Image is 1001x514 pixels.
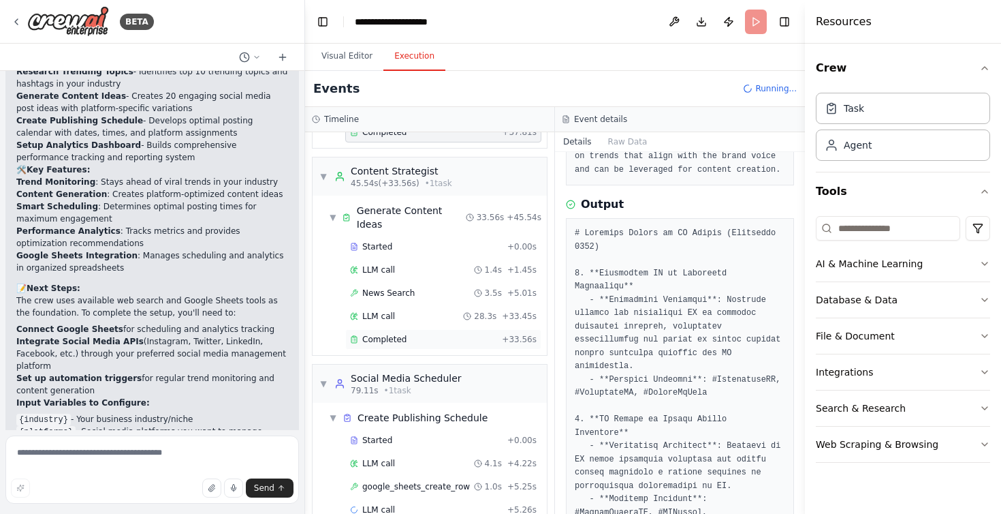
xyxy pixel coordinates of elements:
span: Started [362,241,392,252]
strong: Connect Google Sheets [16,324,123,334]
strong: Google Sheets Integration [16,251,138,260]
button: Improve this prompt [11,479,30,498]
span: ▼ [319,171,328,182]
span: + 33.56s [502,334,537,345]
button: Click to speak your automation idea [224,479,243,498]
nav: breadcrumb [355,15,453,29]
h4: Resources [816,14,872,30]
code: {industry} [16,414,71,426]
p: The crew uses available web search and Google Sheets tools as the foundation. To complete the set... [16,294,288,319]
div: Tools [816,211,990,474]
button: Execution [383,42,445,71]
li: : Creates platform-optimized content ideas [16,188,288,200]
button: Start a new chat [272,49,293,65]
span: LLM call [362,264,395,275]
button: File & Document [816,318,990,354]
li: (Instagram, Twitter, LinkedIn, Facebook, etc.) through your preferred social media management pla... [16,335,288,372]
div: Integrations [816,365,873,379]
button: Integrations [816,354,990,390]
span: • 1 task [425,178,452,189]
div: File & Document [816,329,895,343]
span: 33.56s [477,212,505,223]
strong: Create Publishing Schedule [16,116,143,125]
button: Send [246,479,293,498]
strong: Performance Analytics [16,226,121,236]
strong: Research Trending Topics [16,67,133,76]
span: 45.54s (+33.56s) [351,178,419,189]
span: + 5.25s [507,481,537,492]
strong: Content Generation [16,190,107,199]
h3: Output [581,196,624,213]
h3: Timeline [324,114,359,125]
span: google_sheets_create_row [362,481,470,492]
span: + 33.45s [502,311,537,322]
code: {platforms} [16,426,76,438]
strong: Key Features: [27,165,90,175]
button: Crew [816,49,990,87]
img: Logo [27,6,109,37]
li: - Creates 20 engaging social media post ideas with platform-specific variations [16,90,288,115]
button: Hide right sidebar [775,12,794,31]
div: BETA [120,14,154,30]
button: Raw Data [600,132,656,151]
span: + 4.22s [507,458,537,469]
li: : Stays ahead of viral trends in your industry [16,176,288,188]
div: Agent [844,138,872,152]
span: ▼ [329,412,337,423]
span: + 1.45s [507,264,537,275]
span: + 0.00s [507,435,537,446]
div: Database & Data [816,293,897,307]
span: ▼ [329,212,336,223]
button: AI & Machine Learning [816,246,990,282]
span: + 0.00s [507,241,537,252]
li: for scheduling and analytics tracking [16,323,288,335]
span: • 1 task [384,385,411,396]
span: 79.11s [351,385,379,396]
span: Completed [362,127,407,138]
button: Search & Research [816,391,990,426]
div: Social Media Scheduler [351,372,462,385]
h2: 📝 [16,282,288,294]
button: Upload files [202,479,221,498]
strong: Input Variables to Configure: [16,398,150,408]
strong: Smart Scheduling [16,202,98,211]
span: + 5.01s [507,288,537,299]
li: - Develops optimal posting calendar with dates, times, and platform assignments [16,115,288,139]
h3: Event details [574,114,627,125]
li: for regular trend monitoring and content generation [16,372,288,397]
span: News Search [362,288,415,299]
span: Generate Content Ideas [357,204,466,231]
div: AI & Machine Learning [816,257,923,271]
span: Create Publishing Schedule [357,411,488,425]
h2: 🛠 [16,164,288,176]
span: 3.5s [485,288,502,299]
strong: Trend Monitoring [16,177,95,187]
span: 1.0s [485,481,502,492]
span: + 45.54s [507,212,541,223]
span: LLM call [362,311,395,322]
button: Tools [816,172,990,211]
strong: Set up automation triggers [16,374,142,383]
span: 28.3s [474,311,496,322]
span: Running... [755,83,797,94]
div: Web Scraping & Browsing [816,438,938,451]
div: Content Strategist [351,164,452,178]
strong: Integrate Social Media APIs [16,337,144,346]
span: Completed [362,334,407,345]
li: - Your business industry/niche [16,413,288,425]
li: - Builds comprehensive performance tracking and reporting system [16,139,288,164]
div: Search & Research [816,402,906,415]
span: LLM call [362,458,395,469]
li: - Identifies top 10 trending topics and hashtags in your industry [16,65,288,90]
span: 1.4s [485,264,502,275]
div: Task [844,102,864,115]
div: Crew [816,87,990,172]
span: ▼ [319,378,328,389]
span: Send [254,483,274,494]
button: Visual Editor [311,42,383,71]
button: Database & Data [816,282,990,318]
span: Started [362,435,392,446]
strong: Next Steps: [27,284,80,293]
strong: Generate Content Ideas [16,91,126,101]
button: Details [555,132,600,151]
